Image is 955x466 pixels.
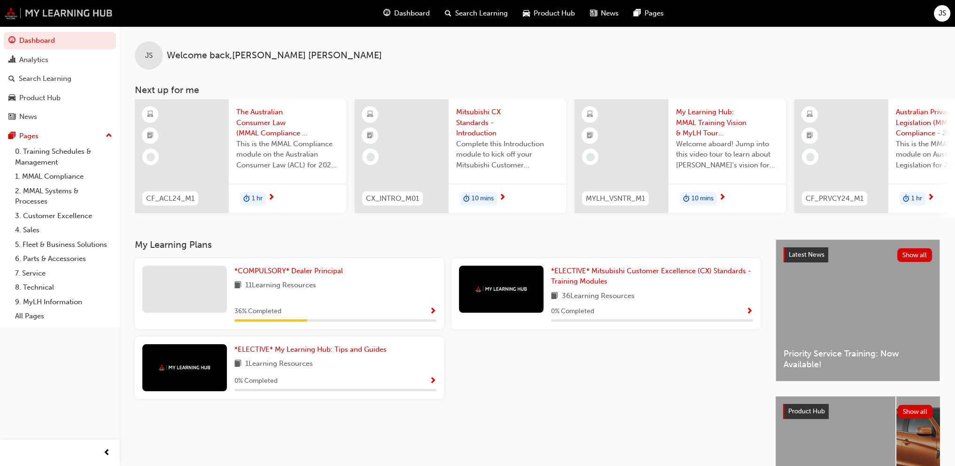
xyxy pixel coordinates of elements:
[4,127,116,145] button: Pages
[245,358,313,370] span: 1 Learning Resources
[776,239,940,381] a: Latest NewsShow allPriority Service Training: Now Available!
[939,8,946,19] span: JS
[683,193,690,205] span: duration-icon
[934,5,950,22] button: JS
[746,306,753,317] button: Show Progress
[367,109,373,121] span: learningResourceType_ELEARNING-icon
[4,51,116,69] a: Analytics
[11,169,116,184] a: 1. MMAL Compliance
[147,153,155,161] span: learningRecordVerb_NONE-icon
[234,267,343,275] span: *COMPULSORY* Dealer Principal
[234,266,347,276] a: *COMPULSORY* Dealer Principal
[575,99,786,213] a: MYLH_VSNTR_M1My Learning Hub: MMAL Training Vision & MyLH Tour (Elective)Welcome aboard! Jump int...
[784,348,932,370] span: Priority Service Training: Now Available!
[807,109,813,121] span: learningResourceType_ELEARNING-icon
[551,267,751,286] span: *ELECTIVE* Mitsubishi Customer Excellence (CX) Standards - Training Modules
[383,8,390,19] span: guage-icon
[582,4,626,23] a: news-iconNews
[167,50,382,61] span: Welcome back , [PERSON_NAME] [PERSON_NAME]
[19,73,71,84] div: Search Learning
[376,4,437,23] a: guage-iconDashboard
[243,193,250,205] span: duration-icon
[806,153,815,161] span: learningRecordVerb_NONE-icon
[11,309,116,324] a: All Pages
[789,251,824,259] span: Latest News
[8,132,16,141] span: pages-icon
[4,108,116,126] a: News
[903,193,909,205] span: duration-icon
[11,295,116,309] a: 9. MyLH Information
[586,193,645,204] span: MYLH_VSNTR_M1
[551,266,753,287] a: *ELECTIVE* Mitsubishi Customer Excellence (CX) Standards - Training Modules
[429,375,436,387] button: Show Progress
[691,193,714,204] span: 10 mins
[455,8,508,19] span: Search Learning
[551,306,594,317] span: 0 % Completed
[234,344,390,355] a: *ELECTIVE* My Learning Hub: Tips and Guides
[562,291,635,302] span: 36 Learning Resources
[534,8,575,19] span: Product Hub
[634,8,641,19] span: pages-icon
[499,194,506,202] span: next-icon
[11,280,116,295] a: 8. Technical
[147,109,154,121] span: learningResourceType_ELEARNING-icon
[234,306,281,317] span: 36 % Completed
[626,4,671,23] a: pages-iconPages
[245,280,316,292] span: 11 Learning Resources
[234,280,241,292] span: book-icon
[927,194,934,202] span: next-icon
[429,308,436,316] span: Show Progress
[19,111,37,122] div: News
[4,70,116,87] a: Search Learning
[11,184,116,209] a: 2. MMAL Systems & Processes
[590,8,597,19] span: news-icon
[268,194,275,202] span: next-icon
[8,75,15,83] span: search-icon
[135,239,761,250] h3: My Learning Plans
[252,193,263,204] span: 1 hr
[456,107,559,139] span: Mitsubishi CX Standards - Introduction
[8,94,16,103] span: car-icon
[5,7,113,19] img: mmal
[587,109,593,121] span: learningResourceType_ELEARNING-icon
[587,130,593,142] span: booktick-icon
[11,266,116,281] a: 7. Service
[11,237,116,252] a: 5. Fleet & Business Solutions
[11,252,116,266] a: 6. Parts & Accessories
[11,144,116,169] a: 0. Training Schedules & Management
[784,247,932,262] a: Latest NewsShow all
[234,345,387,354] span: *ELECTIVE* My Learning Hub: Tips and Guides
[366,153,375,161] span: learningRecordVerb_NONE-icon
[106,130,112,142] span: up-icon
[135,99,346,213] a: CF_ACL24_M1The Australian Consumer Law (MMAL Compliance - 2024)This is the MMAL Compliance module...
[437,4,515,23] a: search-iconSearch Learning
[4,32,116,49] a: Dashboard
[806,193,863,204] span: CF_PRVCY24_M1
[601,8,619,19] span: News
[463,193,470,205] span: duration-icon
[19,55,48,65] div: Analytics
[911,193,922,204] span: 1 hr
[234,358,241,370] span: book-icon
[472,193,494,204] span: 10 mins
[8,113,16,121] span: news-icon
[394,8,430,19] span: Dashboard
[120,85,955,95] h3: Next up for me
[897,248,932,262] button: Show all
[236,139,339,171] span: This is the MMAL Compliance module on the Australian Consumer Law (ACL) for 2024. Complete this m...
[145,50,153,61] span: JS
[719,194,726,202] span: next-icon
[515,4,582,23] a: car-iconProduct Hub
[676,107,778,139] span: My Learning Hub: MMAL Training Vision & MyLH Tour (Elective)
[788,407,825,415] span: Product Hub
[11,223,116,237] a: 4. Sales
[429,377,436,386] span: Show Progress
[236,107,339,139] span: The Australian Consumer Law (MMAL Compliance - 2024)
[11,209,116,223] a: 3. Customer Excellence
[676,139,778,171] span: Welcome aboard! Jump into this video tour to learn about [PERSON_NAME]'s vision for your learning...
[103,447,110,459] span: prev-icon
[234,376,278,387] span: 0 % Completed
[366,193,419,204] span: CX_INTRO_M01
[4,30,116,127] button: DashboardAnalyticsSearch LearningProduct HubNews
